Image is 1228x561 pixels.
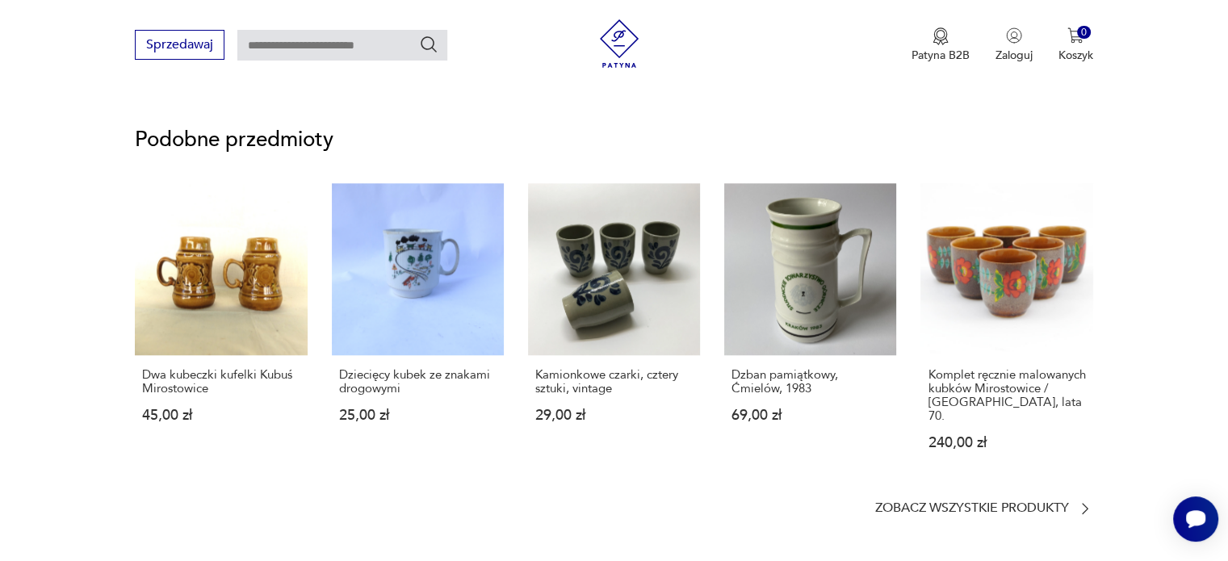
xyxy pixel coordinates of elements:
p: 240,00 zł [928,436,1085,450]
p: 69,00 zł [731,408,889,422]
p: Podobne przedmioty [135,130,1092,149]
p: Kamionkowe czarki, cztery sztuki, vintage [535,368,693,396]
p: Zobacz wszystkie produkty [875,503,1069,513]
a: Kamionkowe czarki, cztery sztuki, vintageKamionkowe czarki, cztery sztuki, vintage29,00 zł [528,183,700,481]
button: Zaloguj [995,27,1033,63]
a: Dwa kubeczki kufelki Kubuś MirostowiceDwa kubeczki kufelki Kubuś Mirostowice45,00 zł [135,183,307,481]
p: 45,00 zł [142,408,300,422]
p: Zaloguj [995,48,1033,63]
iframe: Smartsupp widget button [1173,496,1218,542]
p: 29,00 zł [535,408,693,422]
a: Dziecięcy kubek ze znakami drogowymiDziecięcy kubek ze znakami drogowymi25,00 zł [332,183,504,481]
p: Dwa kubeczki kufelki Kubuś Mirostowice [142,368,300,396]
a: Sprzedawaj [135,40,224,52]
button: Szukaj [419,35,438,54]
a: Dzban pamiątkowy, Ćmielów, 1983Dzban pamiątkowy, Ćmielów, 198369,00 zł [724,183,896,481]
p: Dziecięcy kubek ze znakami drogowymi [339,368,497,396]
img: Patyna - sklep z meblami i dekoracjami vintage [595,19,643,68]
button: 0Koszyk [1058,27,1093,63]
p: Dzban pamiątkowy, Ćmielów, 1983 [731,368,889,396]
button: Patyna B2B [912,27,970,63]
img: Ikona medalu [933,27,949,45]
p: Patyna B2B [912,48,970,63]
a: Zobacz wszystkie produkty [875,500,1093,517]
a: Komplet ręcznie malowanych kubków Mirostowice / Zalipie, lata 70.Komplet ręcznie malowanych kubkó... [920,183,1092,481]
button: Sprzedawaj [135,30,224,60]
p: Komplet ręcznie malowanych kubków Mirostowice / [GEOGRAPHIC_DATA], lata 70. [928,368,1085,423]
p: 25,00 zł [339,408,497,422]
img: Ikona koszyka [1067,27,1083,44]
p: Koszyk [1058,48,1093,63]
a: Ikona medaluPatyna B2B [912,27,970,63]
img: Ikonka użytkownika [1006,27,1022,44]
div: 0 [1077,26,1091,40]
